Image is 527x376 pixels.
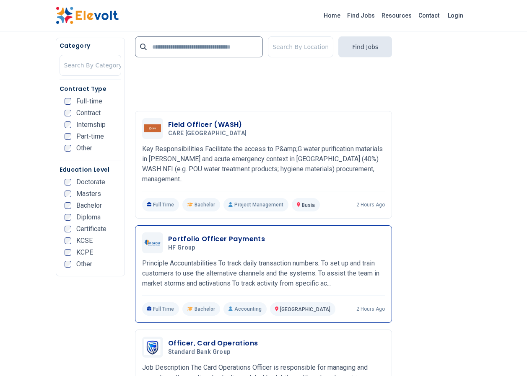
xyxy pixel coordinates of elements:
[142,144,385,184] p: Key Responsibilities Facilitate the access to P&amp;G water purification materials in [PERSON_NAM...
[65,133,71,140] input: Part-time
[76,191,101,197] span: Masters
[223,198,288,211] p: Project Management
[356,201,385,208] p: 2 hours ago
[65,191,71,197] input: Masters
[65,145,71,152] input: Other
[60,165,121,174] h5: Education Level
[142,258,385,288] p: Principle Accountabilities To track daily transaction numbers. To set up and train customers to u...
[168,348,231,356] span: Standard Bank Group
[195,306,215,312] span: Bachelor
[65,179,71,185] input: Doctorate
[338,36,392,57] button: Find Jobs
[168,244,195,252] span: HF Group
[60,41,121,50] h5: Category
[344,9,378,22] a: Find Jobs
[60,85,121,93] h5: Contract Type
[302,202,315,208] span: Busia
[168,338,258,348] h3: Officer, Card Operations
[65,249,71,256] input: KCPE
[76,214,101,221] span: Diploma
[356,306,385,312] p: 2 hours ago
[168,234,265,244] h3: Portfolio Officer Payments
[76,133,104,140] span: Part-time
[65,226,71,232] input: Certificate
[142,118,385,211] a: CARE KenyaField Officer (WASH)CARE [GEOGRAPHIC_DATA]Key Responsibilities Facilitate the access to...
[76,226,106,232] span: Certificate
[144,124,161,132] img: CARE Kenya
[76,145,92,152] span: Other
[65,202,71,209] input: Bachelor
[65,237,71,244] input: KCSE
[320,9,344,22] a: Home
[76,202,102,209] span: Bachelor
[76,110,101,116] span: Contract
[415,9,443,22] a: Contact
[144,339,161,355] img: Standard Bank Group
[485,336,527,376] iframe: Chat Widget
[76,249,93,256] span: KCPE
[195,201,215,208] span: Bachelor
[76,237,93,244] span: KCSE
[142,198,179,211] p: Full Time
[76,121,106,128] span: Internship
[142,302,179,316] p: Full Time
[144,240,161,246] img: HF Group
[65,261,71,268] input: Other
[65,121,71,128] input: Internship
[76,98,102,105] span: Full-time
[76,179,105,185] span: Doctorate
[378,9,415,22] a: Resources
[168,120,250,130] h3: Field Officer (WASH)
[65,110,71,116] input: Contract
[443,7,468,24] a: Login
[402,38,471,289] iframe: Advertisement
[223,302,266,316] p: Accounting
[65,98,71,105] input: Full-time
[168,130,247,137] span: CARE [GEOGRAPHIC_DATA]
[142,232,385,316] a: HF GroupPortfolio Officer PaymentsHF GroupPrinciple Accountabilities To track daily transaction n...
[76,261,92,268] span: Other
[65,214,71,221] input: Diploma
[56,7,119,24] img: Elevolt
[280,306,330,312] span: [GEOGRAPHIC_DATA]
